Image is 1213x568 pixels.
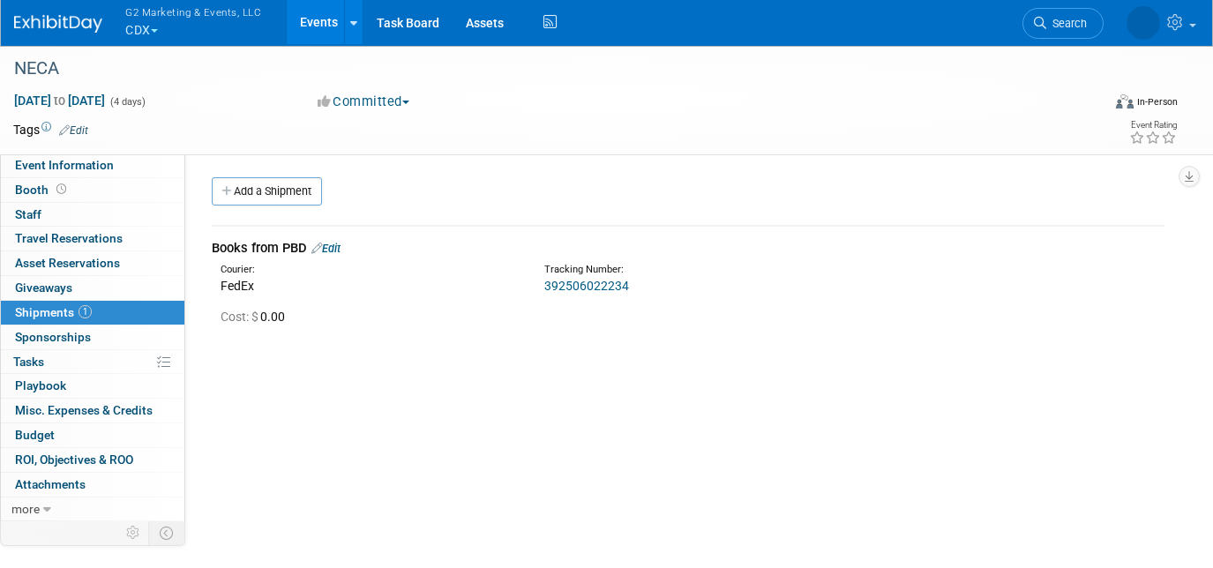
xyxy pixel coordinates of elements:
[15,183,70,197] span: Booth
[15,231,123,245] span: Travel Reservations
[15,305,92,319] span: Shipments
[53,183,70,196] span: Booth not reserved yet
[11,502,40,516] span: more
[1,227,184,250] a: Travel Reservations
[109,96,146,108] span: (4 days)
[544,279,629,293] a: 392506022234
[13,121,88,138] td: Tags
[311,93,416,111] button: Committed
[15,378,66,392] span: Playbook
[118,521,149,544] td: Personalize Event Tab Strip
[221,310,260,324] span: Cost: $
[1129,121,1177,130] div: Event Rating
[1,203,184,227] a: Staff
[13,355,44,369] span: Tasks
[1022,8,1104,39] a: Search
[1,251,184,275] a: Asset Reservations
[1,399,184,422] a: Misc. Expenses & Credits
[15,280,72,295] span: Giveaways
[311,242,341,255] a: Edit
[15,403,153,417] span: Misc. Expenses & Credits
[1136,95,1178,108] div: In-Person
[1,276,184,300] a: Giveaways
[15,477,86,491] span: Attachments
[1,448,184,472] a: ROI, Objectives & ROO
[15,158,114,172] span: Event Information
[14,15,102,33] img: ExhibitDay
[15,256,120,270] span: Asset Reservations
[212,177,322,206] a: Add a Shipment
[79,305,92,318] span: 1
[15,330,91,344] span: Sponsorships
[1006,92,1178,118] div: Event Format
[15,428,55,442] span: Budget
[1046,17,1087,30] span: Search
[1,423,184,447] a: Budget
[1,153,184,177] a: Event Information
[1127,6,1160,40] img: Laine Butler
[125,3,261,21] span: G2 Marketing & Events, LLC
[544,263,922,277] div: Tracking Number:
[8,53,1079,85] div: NECA
[149,521,185,544] td: Toggle Event Tabs
[15,207,41,221] span: Staff
[221,310,292,324] span: 0.00
[212,239,1164,258] div: Books from PBD
[221,277,518,295] div: FedEx
[1,325,184,349] a: Sponsorships
[1,374,184,398] a: Playbook
[1,178,184,202] a: Booth
[1,350,184,374] a: Tasks
[1,497,184,521] a: more
[221,263,518,277] div: Courier:
[1,473,184,497] a: Attachments
[51,93,68,108] span: to
[1116,94,1134,108] img: Format-Inperson.png
[59,124,88,137] a: Edit
[13,93,106,108] span: [DATE] [DATE]
[1,301,184,325] a: Shipments1
[15,452,133,467] span: ROI, Objectives & ROO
